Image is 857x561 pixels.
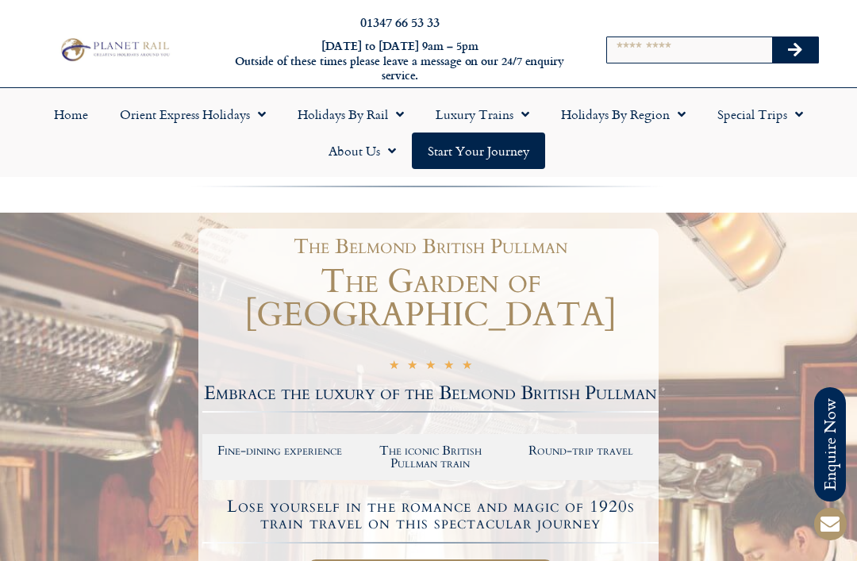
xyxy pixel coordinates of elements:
[360,13,440,31] a: 01347 66 53 33
[444,359,454,375] i: ★
[104,96,282,133] a: Orient Express Holidays
[313,133,412,169] a: About Us
[282,96,420,133] a: Holidays by Rail
[202,384,659,403] h2: Embrace the luxury of the Belmond British Pullman
[407,359,417,375] i: ★
[420,96,545,133] a: Luxury Trains
[701,96,819,133] a: Special Trips
[412,133,545,169] a: Start your Journey
[389,358,472,375] div: 5/5
[8,96,849,169] nav: Menu
[38,96,104,133] a: Home
[233,39,567,83] h6: [DATE] to [DATE] 9am – 5pm Outside of these times please leave a message on our 24/7 enquiry serv...
[425,359,436,375] i: ★
[513,444,648,457] h2: Round-trip travel
[462,359,472,375] i: ★
[213,444,348,457] h2: Fine-dining experience
[389,359,399,375] i: ★
[210,236,651,257] h1: The Belmond British Pullman
[56,36,172,64] img: Planet Rail Train Holidays Logo
[545,96,701,133] a: Holidays by Region
[363,444,498,470] h2: The iconic British Pullman train
[202,265,659,332] h1: The Garden of [GEOGRAPHIC_DATA]
[205,498,656,532] h4: Lose yourself in the romance and magic of 1920s train travel on this spectacular journey
[772,37,818,63] button: Search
